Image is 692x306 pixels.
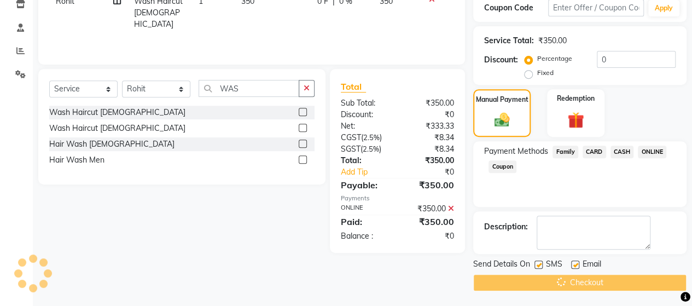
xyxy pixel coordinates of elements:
span: Send Details On [473,258,530,272]
div: ₹350.00 [397,155,462,166]
label: Fixed [537,68,554,78]
div: ₹333.33 [397,120,462,132]
div: Payments [341,194,454,203]
div: Service Total: [484,35,534,47]
div: ₹8.34 [397,143,462,155]
span: ONLINE [638,146,666,158]
input: Search or Scan [199,80,299,97]
span: 2.5% [363,145,379,153]
div: ₹350.00 [397,178,462,192]
span: SGST [341,144,360,154]
div: ₹0 [397,230,462,242]
span: Coupon [489,160,516,173]
span: Family [553,146,578,158]
img: _cash.svg [490,111,515,129]
div: Sub Total: [333,97,398,109]
span: CGST [341,132,361,142]
span: SMS [546,258,562,272]
span: Email [583,258,601,272]
div: ₹8.34 [397,132,462,143]
span: Total [341,81,366,93]
span: CARD [583,146,606,158]
div: ONLINE [333,203,398,215]
div: ₹350.00 [538,35,567,47]
div: Total: [333,155,398,166]
div: Hair Wash Men [49,154,104,166]
label: Manual Payment [476,95,528,105]
div: Net: [333,120,398,132]
div: ₹350.00 [397,203,462,215]
div: Coupon Code [484,2,548,14]
a: Add Tip [333,166,408,178]
div: Discount: [484,54,518,66]
div: ( ) [333,143,398,155]
span: Payment Methods [484,146,548,157]
div: ( ) [333,132,398,143]
label: Redemption [557,94,595,103]
label: Percentage [537,54,572,63]
div: Payable: [333,178,398,192]
div: ₹0 [397,109,462,120]
div: ₹350.00 [397,215,462,228]
div: Wash Haircut [DEMOGRAPHIC_DATA] [49,107,185,118]
div: Discount: [333,109,398,120]
div: Paid: [333,215,398,228]
span: 2.5% [363,133,380,142]
div: Wash Haircut [DEMOGRAPHIC_DATA] [49,123,185,134]
div: Description: [484,221,528,233]
img: _gift.svg [562,110,589,130]
div: ₹350.00 [397,97,462,109]
div: ₹0 [408,166,462,178]
span: CASH [610,146,634,158]
div: Balance : [333,230,398,242]
div: Hair Wash [DEMOGRAPHIC_DATA] [49,138,175,150]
